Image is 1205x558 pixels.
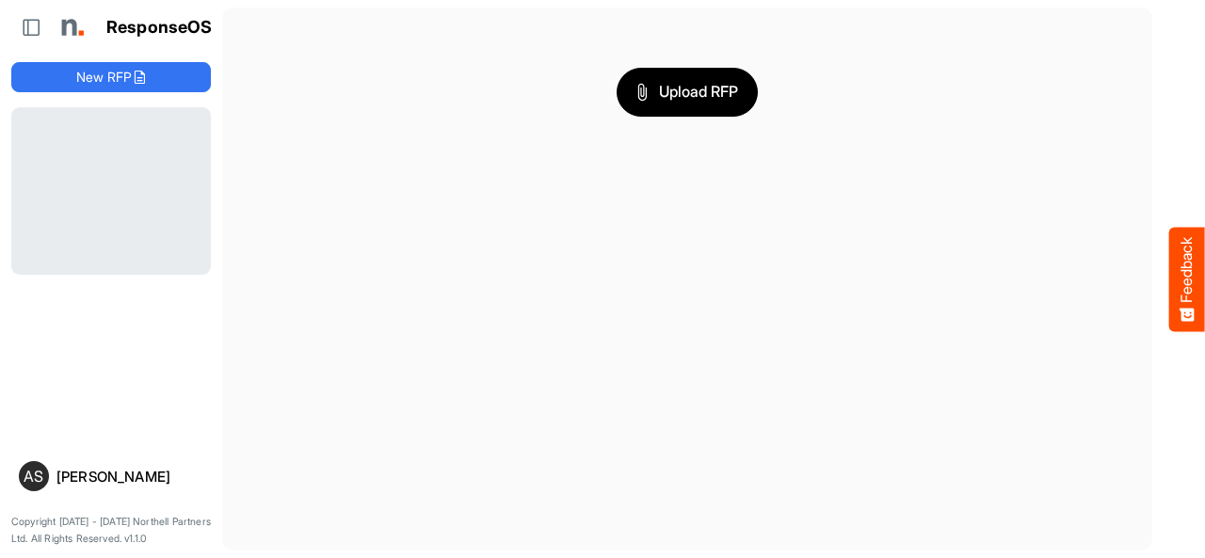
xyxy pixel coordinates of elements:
h1: ResponseOS [106,18,213,38]
div: Loading... [11,107,211,275]
button: New RFP [11,62,211,92]
div: [PERSON_NAME] [56,470,203,484]
button: Feedback [1169,227,1205,331]
img: Northell [52,8,89,46]
span: Upload RFP [636,80,738,104]
span: AS [24,469,43,484]
button: Upload RFP [617,68,758,117]
p: Copyright [DATE] - [DATE] Northell Partners Ltd. All Rights Reserved. v1.1.0 [11,514,211,547]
